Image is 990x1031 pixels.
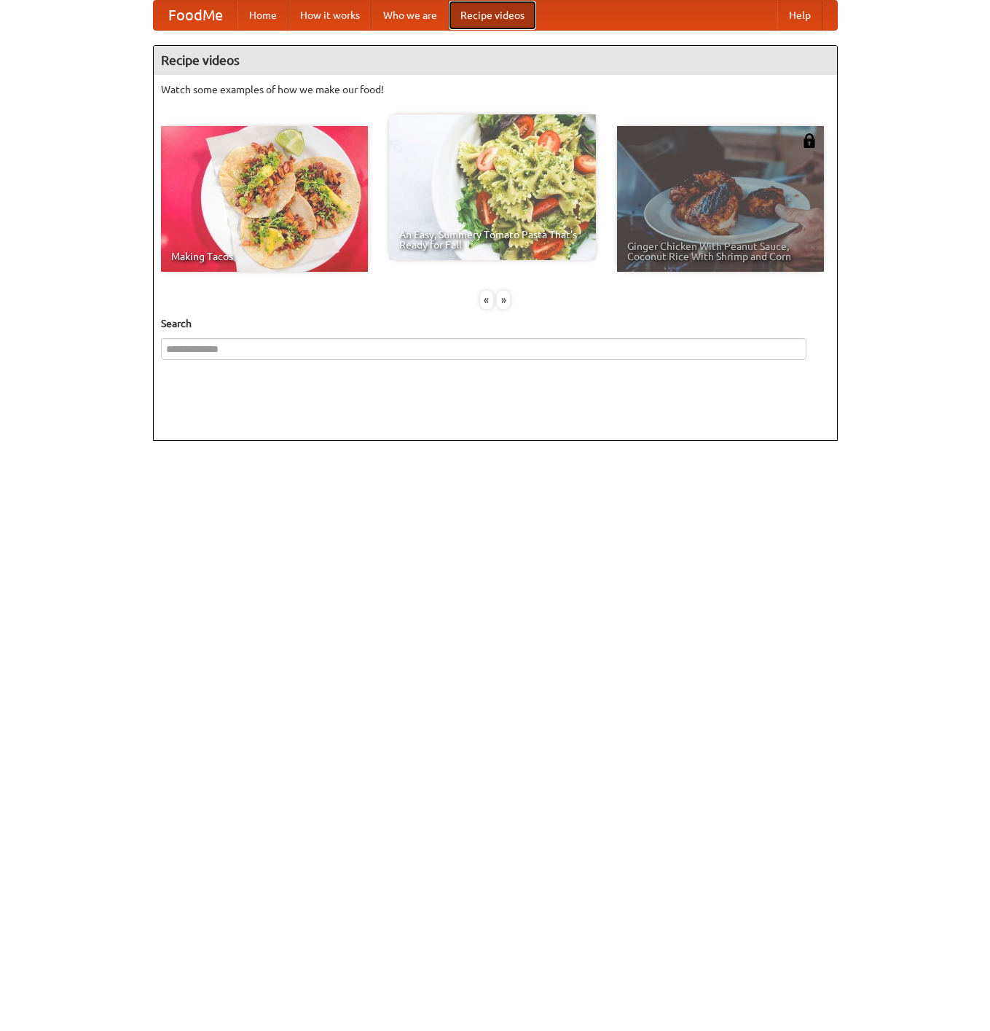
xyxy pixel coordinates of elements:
div: » [497,291,510,309]
a: Recipe videos [449,1,536,30]
h5: Search [161,316,830,331]
a: Home [237,1,288,30]
a: An Easy, Summery Tomato Pasta That's Ready for Fall [389,114,596,260]
a: FoodMe [154,1,237,30]
a: Who we are [372,1,449,30]
img: 483408.png [802,133,817,148]
span: Making Tacos [171,251,358,262]
a: Making Tacos [161,126,368,272]
div: « [480,291,493,309]
a: Help [777,1,822,30]
a: How it works [288,1,372,30]
p: Watch some examples of how we make our food! [161,82,830,97]
h4: Recipe videos [154,46,837,75]
span: An Easy, Summery Tomato Pasta That's Ready for Fall [399,230,586,250]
